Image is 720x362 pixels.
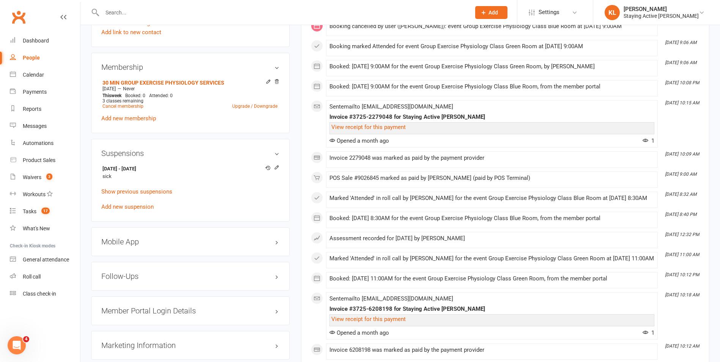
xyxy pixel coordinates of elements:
a: Messages [10,118,80,135]
iframe: Intercom live chat [8,336,26,354]
a: Tasks 17 [10,203,80,220]
span: Settings [539,4,559,21]
span: 1 [643,329,654,336]
div: Invoice #3725-6208198 for Staying Active [PERSON_NAME] [329,306,654,312]
div: Calendar [23,72,44,78]
div: Assessment recorded for [DATE] by [PERSON_NAME] [329,235,654,242]
i: [DATE] 10:08 PM [665,80,699,85]
a: Show previous suspensions [101,188,172,195]
div: Product Sales [23,157,55,163]
li: sick [101,163,279,182]
div: Roll call [23,274,41,280]
i: [DATE] 10:18 AM [665,292,699,297]
div: Reports [23,106,41,112]
a: 30 MIN GROUP EXERCISE PHYSIOLOGY SERVICES [102,80,224,86]
a: Payments [10,83,80,101]
h3: Mobile App [101,238,279,246]
div: Dashboard [23,38,49,44]
a: Add new membership [101,115,156,122]
i: [DATE] 10:12 AM [665,343,699,349]
i: [DATE] 9:06 AM [665,40,696,45]
div: Booking marked Attended for event Group Exercise Physiology Class Green Room at [DATE] 9:00AM [329,43,654,50]
span: Add [488,9,498,16]
div: Booked: [DATE] 9:00AM for the event Group Exercise Physiology Class Green Room, by [PERSON_NAME] [329,63,654,70]
div: Staying Active [PERSON_NAME] [624,13,699,19]
i: [DATE] 9:06 AM [665,60,696,65]
div: Automations [23,140,54,146]
span: 4 [23,336,29,342]
div: KL [605,5,620,20]
div: — [101,86,279,92]
i: [DATE] 11:00 AM [665,252,699,257]
a: Upgrade / Downgrade [232,104,277,109]
a: People [10,49,80,66]
a: What's New [10,220,80,237]
h3: Membership [101,63,279,71]
a: Reports [10,101,80,118]
span: 17 [41,208,50,214]
a: Add new suspension [101,203,154,210]
a: Add link to new contact [101,28,161,37]
span: This [102,93,111,98]
a: Product Sales [10,152,80,169]
div: [PERSON_NAME] [624,6,699,13]
a: Class kiosk mode [10,285,80,302]
div: Invoice 6208198 was marked as paid by the payment provider [329,347,654,353]
div: General attendance [23,257,69,263]
span: 3 [46,173,52,180]
span: Sent email to [EMAIL_ADDRESS][DOMAIN_NAME] [329,295,453,302]
a: Dashboard [10,32,80,49]
div: Booked: [DATE] 11:00AM for the event Group Exercise Physiology Class Green Room, from the member ... [329,275,654,282]
div: Invoice 2279048 was marked as paid by the payment provider [329,155,654,161]
i: [DATE] 10:15 AM [665,100,699,105]
div: week [101,93,123,98]
span: Opened a month ago [329,329,389,336]
span: Sent email to [EMAIL_ADDRESS][DOMAIN_NAME] [329,103,453,110]
h3: Member Portal Login Details [101,307,279,315]
a: Cancel membership [102,104,143,109]
div: Tasks [23,208,36,214]
div: Marked 'Attended' in roll call by [PERSON_NAME] for the event Group Exercise Physiology Class Gre... [329,255,654,262]
i: [DATE] 10:09 AM [665,151,699,157]
span: Opened a month ago [329,137,389,144]
span: 1 [643,137,654,144]
a: Clubworx [9,8,28,27]
a: Waivers 3 [10,169,80,186]
div: Marked 'Attended' in roll call by [PERSON_NAME] for the event Group Exercise Physiology Class Blu... [329,195,654,201]
a: View receipt for this payment [331,124,406,131]
h3: Marketing Information [101,341,279,349]
div: Booked: [DATE] 9:00AM for the event Group Exercise Physiology Class Blue Room, from the member po... [329,83,654,90]
div: POS Sale #9026845 marked as paid by [PERSON_NAME] (paid by POS Terminal) [329,175,654,181]
i: [DATE] 10:12 PM [665,272,699,277]
a: View receipt for this payment [331,316,406,323]
div: Messages [23,123,47,129]
i: [DATE] 9:00 AM [665,172,696,177]
h3: Suspensions [101,149,279,157]
div: Workouts [23,191,46,197]
span: Booked: 0 [125,93,145,98]
strong: [DATE] - [DATE] [102,165,276,173]
div: Invoice #3725-2279048 for Staying Active [PERSON_NAME] [329,114,654,120]
div: What's New [23,225,50,231]
input: Search... [100,7,465,18]
div: Class check-in [23,291,56,297]
div: Booked: [DATE] 8:30AM for the event Group Exercise Physiology Class Blue Room, from the member po... [329,215,654,222]
a: Automations [10,135,80,152]
a: Calendar [10,66,80,83]
div: Booking cancelled by user ([PERSON_NAME]): event Group Exercise Physiology Class Blue Room at [DA... [329,23,654,30]
span: 3 classes remaining [102,98,143,104]
a: General attendance kiosk mode [10,251,80,268]
h3: Follow-Ups [101,272,279,280]
span: [DATE] [102,86,116,91]
div: Waivers [23,174,41,180]
i: [DATE] 12:32 PM [665,232,699,237]
span: Attended: 0 [149,93,173,98]
i: [DATE] 8:32 AM [665,192,696,197]
span: Never [123,86,135,91]
div: Payments [23,89,47,95]
button: Add [475,6,507,19]
i: [DATE] 8:40 PM [665,212,696,217]
a: Workouts [10,186,80,203]
a: Roll call [10,268,80,285]
div: People [23,55,40,61]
